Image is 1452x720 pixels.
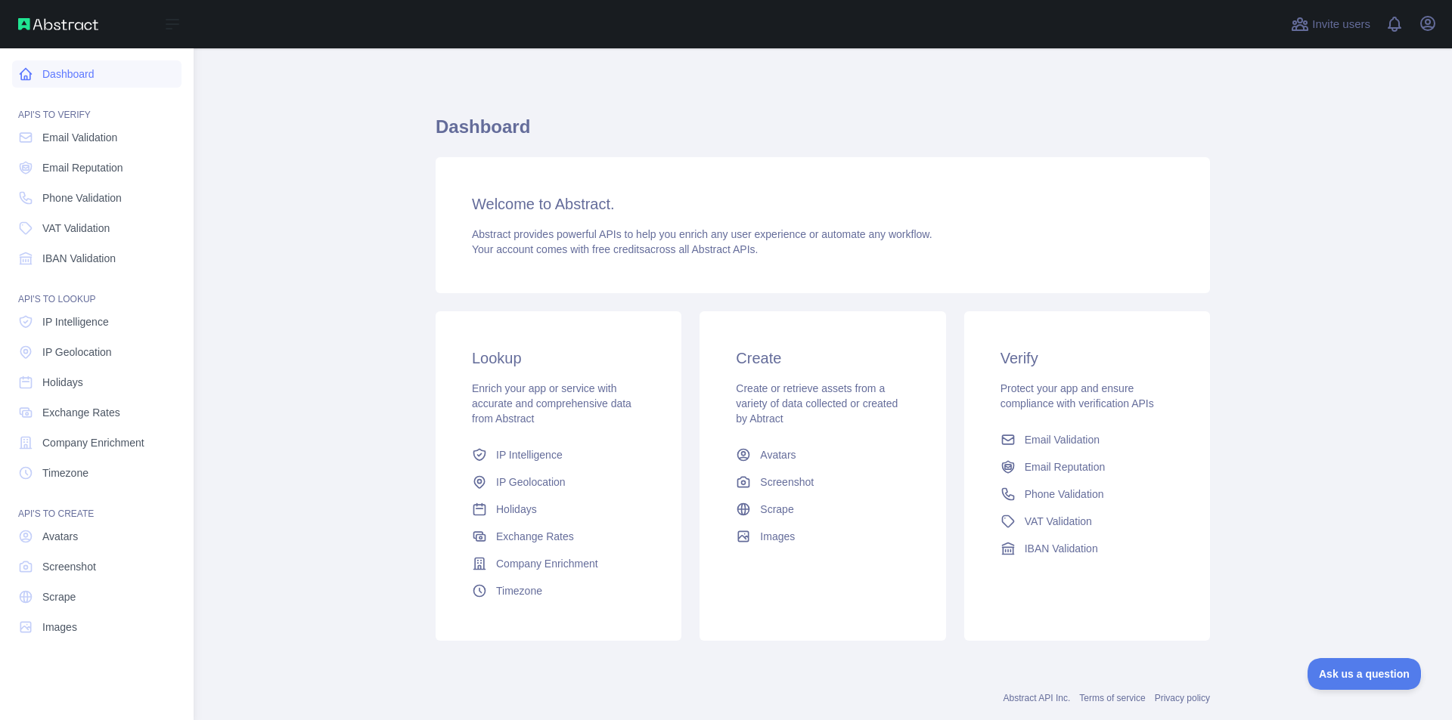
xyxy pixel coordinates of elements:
h3: Welcome to Abstract. [472,193,1174,215]
a: Company Enrichment [466,550,651,577]
a: IP Intelligence [12,308,181,335]
a: Avatars [730,441,915,468]
span: Protect your app and ensure compliance with verification APIs [1001,382,1154,409]
a: IBAN Validation [994,535,1180,562]
iframe: Toggle Customer Support [1308,658,1422,690]
a: Exchange Rates [466,523,651,550]
span: VAT Validation [42,221,110,236]
a: Avatars [12,523,181,550]
span: IP Geolocation [496,474,566,490]
h3: Verify [1001,348,1174,369]
a: VAT Validation [994,508,1180,535]
span: Phone Validation [42,190,122,205]
span: Email Reputation [42,160,123,175]
a: IP Geolocation [12,338,181,366]
img: Abstract API [18,18,98,30]
div: API'S TO CREATE [12,490,181,520]
span: Scrape [760,502,793,517]
span: Company Enrichment [496,556,598,571]
div: API'S TO VERIFY [12,91,181,121]
a: Email Validation [12,124,181,151]
span: Images [42,620,77,635]
span: IP Intelligence [42,314,109,329]
a: Email Validation [994,426,1180,453]
span: Avatars [760,447,796,462]
span: Avatars [42,529,78,544]
span: Holidays [496,502,537,517]
a: Images [730,523,915,550]
a: Holidays [12,369,181,396]
a: Dashboard [12,60,181,88]
span: IP Geolocation [42,345,112,360]
span: free credits [592,243,644,255]
span: IBAN Validation [1025,541,1098,556]
button: Invite users [1288,12,1373,36]
a: Screenshot [12,553,181,580]
span: Email Reputation [1025,459,1106,474]
a: Timezone [12,459,181,487]
span: Abstract provides powerful APIs to help you enrich any user experience or automate any workflow. [472,228,932,240]
span: Timezone [496,583,542,598]
span: Screenshot [760,474,814,490]
div: API'S TO LOOKUP [12,275,181,305]
span: Create or retrieve assets from a variety of data collected or created by Abtract [736,382,898,425]
a: Privacy policy [1155,693,1210,703]
h3: Lookup [472,348,645,369]
a: Scrape [730,496,915,523]
a: Terms of service [1079,693,1145,703]
span: Holidays [42,375,83,390]
span: Email Validation [1025,432,1100,447]
span: Invite users [1312,16,1370,33]
span: Enrich your app or service with accurate and comprehensive data from Abstract [472,382,631,425]
a: Phone Validation [12,184,181,212]
a: Screenshot [730,468,915,496]
span: Images [760,529,795,544]
span: Scrape [42,589,76,604]
span: Company Enrichment [42,435,144,450]
span: Your account comes with across all Abstract APIs. [472,243,758,255]
a: IBAN Validation [12,245,181,272]
a: Timezone [466,577,651,604]
a: Holidays [466,496,651,523]
a: Exchange Rates [12,399,181,426]
a: Email Reputation [994,453,1180,481]
a: IP Intelligence [466,441,651,468]
a: Images [12,613,181,641]
a: Scrape [12,583,181,610]
span: Timezone [42,465,88,481]
a: Email Reputation [12,154,181,181]
a: IP Geolocation [466,468,651,496]
a: Phone Validation [994,481,1180,508]
span: Exchange Rates [496,529,574,544]
a: Abstract API Inc. [1004,693,1071,703]
span: VAT Validation [1025,514,1092,529]
h1: Dashboard [436,115,1210,151]
h3: Create [736,348,909,369]
span: Phone Validation [1025,487,1104,502]
span: Screenshot [42,559,96,574]
span: Email Validation [42,130,117,145]
a: VAT Validation [12,215,181,242]
span: IBAN Validation [42,251,116,266]
span: IP Intelligence [496,447,563,462]
span: Exchange Rates [42,405,120,420]
a: Company Enrichment [12,429,181,456]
